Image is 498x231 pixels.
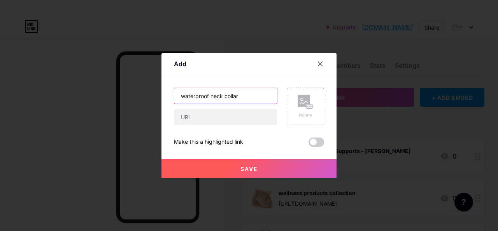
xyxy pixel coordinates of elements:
[298,112,313,118] div: Picture
[174,138,243,147] div: Make this a highlighted link
[174,88,277,104] input: Title
[240,166,258,172] span: Save
[174,109,277,125] input: URL
[174,59,186,69] div: Add
[161,159,337,178] button: Save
